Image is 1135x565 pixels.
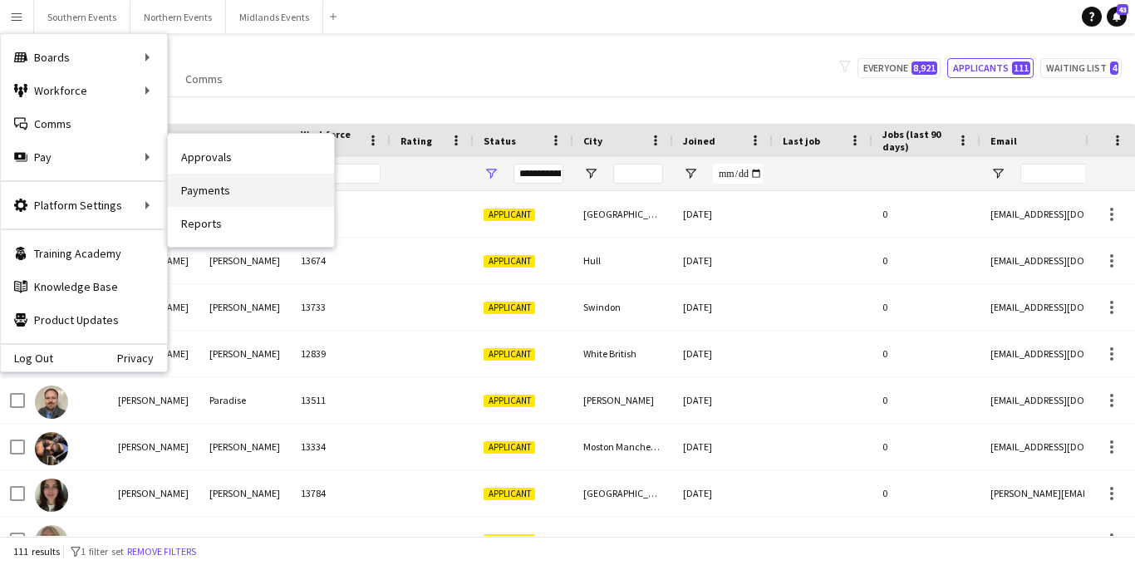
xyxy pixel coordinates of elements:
button: Southern Events [34,1,130,33]
input: Joined Filter Input [713,164,763,184]
div: [DATE] [673,377,773,423]
div: 0 [872,424,980,469]
a: Reports [168,207,334,240]
a: Approvals [168,140,334,174]
span: 111 [1012,61,1030,75]
a: 43 [1107,7,1127,27]
div: 0 [872,331,980,376]
a: Comms [1,107,167,140]
div: 13511 [291,377,391,423]
span: Applicant [484,488,535,500]
button: Waiting list4 [1040,58,1122,78]
span: Jobs (last 90 days) [882,128,951,153]
span: Applicant [484,441,535,454]
div: Pay [1,140,167,174]
img: Anna Jackson [35,479,68,512]
button: Open Filter Menu [583,166,598,181]
div: [GEOGRAPHIC_DATA] [573,470,673,516]
button: Northern Events [130,1,226,33]
span: Joined [683,135,715,147]
span: Comms [185,71,223,86]
span: 8,921 [911,61,937,75]
div: 0 [872,377,980,423]
a: Privacy [117,351,167,365]
a: Product Updates [1,303,167,337]
button: Open Filter Menu [990,166,1005,181]
span: 43 [1117,4,1128,15]
div: 13752 [291,191,391,237]
div: White British [573,331,673,376]
div: Boards [1,41,167,74]
div: [PERSON_NAME] [108,470,199,516]
div: [PERSON_NAME] [199,424,291,469]
div: Paradise [199,377,291,423]
div: [DATE] [673,284,773,330]
a: Comms [179,68,229,90]
div: [PERSON_NAME] [199,238,291,283]
button: Open Filter Menu [484,166,499,181]
div: Houghton le Spring [573,517,673,563]
input: Workforce ID Filter Input [331,164,381,184]
div: 13674 [291,238,391,283]
div: 0 [872,470,980,516]
button: Applicants111 [947,58,1034,78]
div: [PERSON_NAME] [108,377,199,423]
div: [PERSON_NAME] [573,377,673,423]
div: Swindon [573,284,673,330]
button: Everyone8,921 [857,58,941,78]
div: [PERSON_NAME] [108,517,199,563]
div: [DATE] [673,191,773,237]
button: Open Filter Menu [683,166,698,181]
span: Applicant [484,209,535,221]
div: Workforce [1,74,167,107]
div: Lowes [199,517,291,563]
span: Last job [783,135,820,147]
div: Moston Manchester [573,424,673,469]
span: Rating [400,135,432,147]
div: 12839 [291,331,391,376]
div: 13613 [291,517,391,563]
div: Hull [573,238,673,283]
span: Applicant [484,534,535,547]
span: Applicant [484,395,535,407]
div: 13733 [291,284,391,330]
input: City Filter Input [613,164,663,184]
div: [DATE] [673,238,773,283]
div: 0 [872,191,980,237]
div: [DATE] [673,331,773,376]
div: 0 [872,238,980,283]
img: Amir Shafiq [35,432,68,465]
span: Status [484,135,516,147]
span: Applicant [484,255,535,268]
button: Remove filters [124,543,199,561]
span: 1 filter set [81,545,124,558]
div: [DATE] [673,517,773,563]
a: Training Academy [1,237,167,270]
a: Payments [168,174,334,207]
span: Applicant [484,348,535,361]
div: 0 [872,517,980,563]
div: [DATE] [673,470,773,516]
span: Workforce ID [301,128,361,153]
div: 0 [872,284,980,330]
span: 4 [1110,61,1118,75]
span: Applicant [484,302,535,314]
div: [PERSON_NAME] [199,470,291,516]
div: [PERSON_NAME] [199,331,291,376]
div: [PERSON_NAME] [199,284,291,330]
div: [DATE] [673,424,773,469]
img: Alex Paradise [35,386,68,419]
div: [GEOGRAPHIC_DATA] [573,191,673,237]
a: Log Out [1,351,53,365]
button: Midlands Events [226,1,323,33]
span: Email [990,135,1017,147]
img: Annabelle Lowes [35,525,68,558]
div: 13334 [291,424,391,469]
span: City [583,135,602,147]
div: [PERSON_NAME] [108,424,199,469]
div: Platform Settings [1,189,167,222]
div: 13784 [291,470,391,516]
a: Knowledge Base [1,270,167,303]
